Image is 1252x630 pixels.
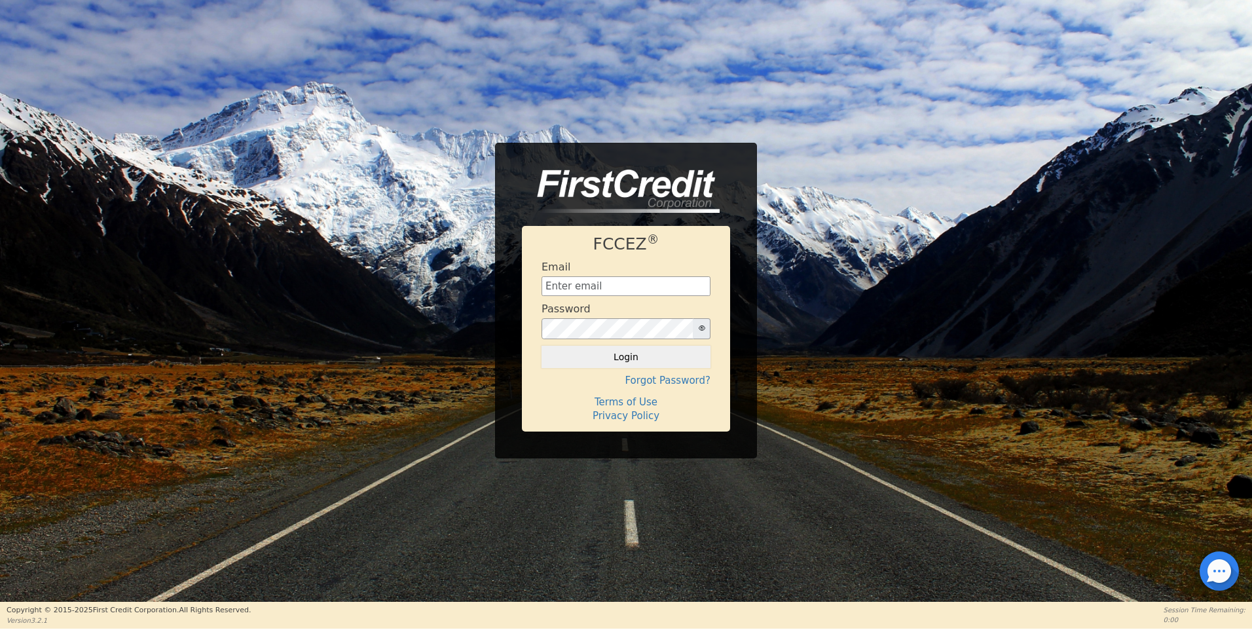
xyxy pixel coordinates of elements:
[542,318,693,339] input: password
[522,170,720,213] img: logo-CMu_cnol.png
[542,375,710,386] h4: Forgot Password?
[1164,615,1245,625] p: 0:00
[542,346,710,368] button: Login
[647,232,659,246] sup: ®
[7,605,251,616] p: Copyright © 2015- 2025 First Credit Corporation.
[179,606,251,614] span: All Rights Reserved.
[542,261,570,273] h4: Email
[542,303,591,315] h4: Password
[542,396,710,408] h4: Terms of Use
[1164,605,1245,615] p: Session Time Remaining:
[7,616,251,625] p: Version 3.2.1
[542,276,710,296] input: Enter email
[542,410,710,422] h4: Privacy Policy
[542,234,710,254] h1: FCCEZ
